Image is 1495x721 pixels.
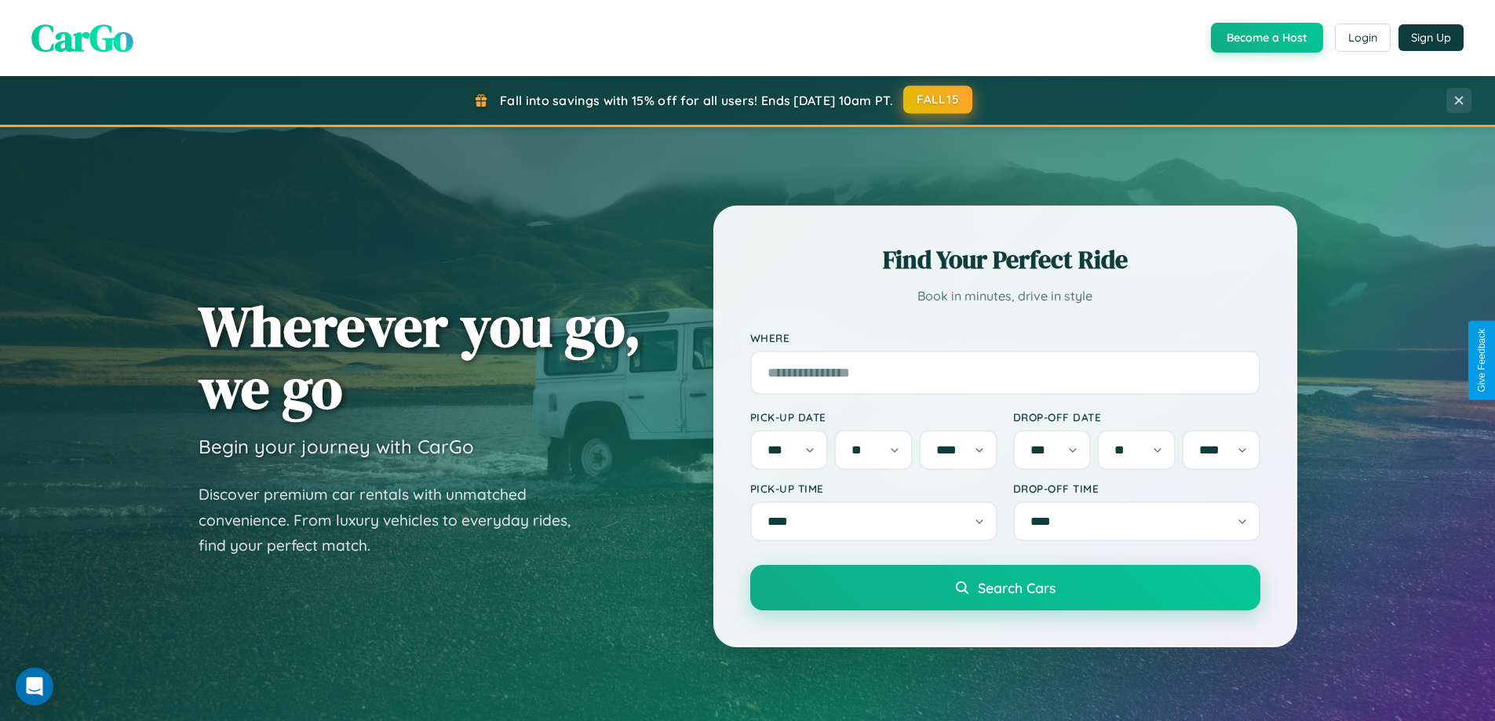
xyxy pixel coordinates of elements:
button: Become a Host [1211,23,1323,53]
span: Search Cars [978,579,1056,596]
label: Pick-up Date [750,410,997,424]
button: Login [1335,24,1391,52]
h1: Wherever you go, we go [199,295,641,419]
button: Search Cars [750,565,1260,610]
span: CarGo [31,12,133,64]
button: FALL15 [903,86,972,114]
h2: Find Your Perfect Ride [750,242,1260,277]
label: Pick-up Time [750,482,997,495]
p: Book in minutes, drive in style [750,285,1260,308]
label: Where [750,331,1260,344]
label: Drop-off Time [1013,482,1260,495]
div: Open Intercom Messenger [16,668,53,705]
h3: Begin your journey with CarGo [199,435,474,458]
label: Drop-off Date [1013,410,1260,424]
p: Discover premium car rentals with unmatched convenience. From luxury vehicles to everyday rides, ... [199,482,591,559]
button: Sign Up [1398,24,1464,51]
span: Fall into savings with 15% off for all users! Ends [DATE] 10am PT. [500,93,893,108]
div: Give Feedback [1476,329,1487,392]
